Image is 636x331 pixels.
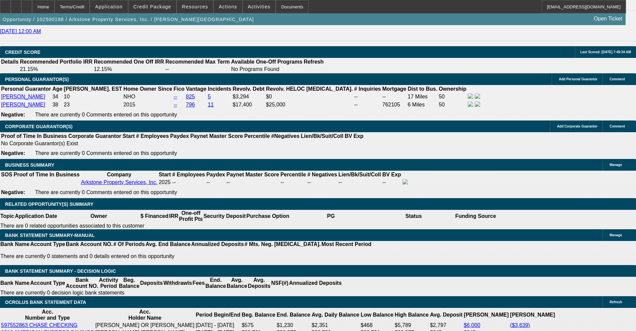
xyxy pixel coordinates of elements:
th: Beg. Balance [118,277,140,289]
td: $1,230 [276,322,310,329]
th: Annualized Deposits [289,277,342,289]
th: $ Financed [140,210,169,223]
th: Avg. End Balance [145,241,191,248]
b: #Negatives [271,133,300,139]
b: Paydex [170,133,189,139]
span: CORPORATE GUARANTOR(S) [5,124,73,129]
span: There are currently 0 Comments entered on this opportunity [35,112,177,117]
b: Ownership [439,86,466,92]
th: # Of Periods [113,241,145,248]
b: Revolv. HELOC [MEDICAL_DATA]. [266,86,353,92]
td: 12.15% [93,66,164,73]
th: Account Type [30,241,66,248]
th: Refresh [303,59,324,65]
th: IRR [169,210,179,223]
span: Credit Package [133,4,171,9]
a: [PERSON_NAME] [1,94,45,99]
span: Add Personal Guarantor [559,77,598,81]
b: [PERSON_NAME]. EST [64,86,122,92]
th: Avg. Daily Balance [311,309,360,321]
span: Last Scored: [DATE] 7:49:34 AM [580,50,631,54]
p: There are currently 0 statements and 0 details entered on this opportunity [0,253,371,259]
td: $2,797 [430,322,463,329]
b: Paydex [206,172,225,177]
th: High Balance [394,309,429,321]
td: 21.15% [19,66,93,73]
a: ($3,639) [510,322,530,328]
td: 34 [52,93,63,100]
button: Resources [177,0,213,13]
th: Status [372,210,455,223]
th: Funding Source [455,210,496,223]
b: Dist to Bus. [408,86,438,92]
span: CREDIT SCORE [5,50,40,55]
a: [PERSON_NAME] [1,102,45,107]
a: -- [174,94,177,99]
td: $2,351 [311,322,360,329]
td: No Corporate Guarantor(s) Exist [1,140,366,147]
a: 825 [186,94,195,99]
span: OCROLUS BANK STATEMENT DATA [5,300,86,305]
b: Negative: [1,150,25,156]
td: $5,789 [394,322,429,329]
th: [PERSON_NAME] [463,309,509,321]
b: Vantage [186,86,206,92]
td: $3,294 [232,93,265,100]
a: 796 [186,102,195,107]
img: linkedin-icon.png [475,101,480,107]
td: -- [338,179,381,186]
span: Bank Statement Summary - Decision Logic [5,268,116,274]
span: There are currently 0 Comments entered on this opportunity [35,150,177,156]
td: [DATE] - [DATE] [195,322,241,329]
th: Recommended One Off IRR [93,59,164,65]
b: # Negatives [307,172,337,177]
td: -- [165,66,230,73]
b: Percentile [244,133,270,139]
th: Recommended Portfolio IRR [19,59,93,65]
span: RELATED OPPORTUNITY(S) SUMMARY [5,201,93,207]
b: # Inquiries [354,86,381,92]
td: $468 [360,322,394,329]
a: 11 [208,102,214,107]
th: Proof of Time In Business [1,133,67,140]
th: Bank Account NO. [66,241,113,248]
th: NSF(#) [271,277,289,289]
span: PERSONAL GUARANTOR(S) [5,77,69,82]
b: Start [122,133,134,139]
td: $25,000 [266,101,353,108]
td: -- [206,179,225,186]
b: Home Owner Since [123,86,172,92]
td: 23 [64,101,122,108]
td: $575 [241,322,275,329]
th: End. Balance [276,309,310,321]
th: Recommended Max Term [165,59,230,65]
b: Company [107,172,131,177]
b: Paynet Master Score [226,172,279,177]
td: 38 [52,101,63,108]
th: Owner [58,210,140,223]
td: 17 Miles [407,93,438,100]
td: -- [354,101,381,108]
b: Negative: [1,112,25,117]
th: Low Balance [360,309,394,321]
a: 5 [208,94,211,99]
button: Activities [243,0,276,13]
span: There are currently 0 Comments entered on this opportunity [35,189,177,195]
b: Age [52,86,62,92]
td: 10 [64,93,122,100]
img: facebook-icon.png [402,179,408,184]
td: -- [354,93,381,100]
td: -- [382,93,407,100]
b: Personal Guarantor [1,86,51,92]
span: BANK STATEMENT SUMMARY-MANUAL [5,233,95,238]
td: No Programs Found [231,66,303,73]
th: Beg. Balance [241,309,275,321]
a: $6,000 [464,322,480,328]
th: Fees [192,277,205,289]
span: Comment [610,125,625,128]
span: Resources [182,4,208,9]
td: [PERSON_NAME] OR [PERSON_NAME] [95,322,195,329]
button: Application [90,0,127,13]
div: -- [307,179,337,185]
span: Activities [248,4,271,9]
